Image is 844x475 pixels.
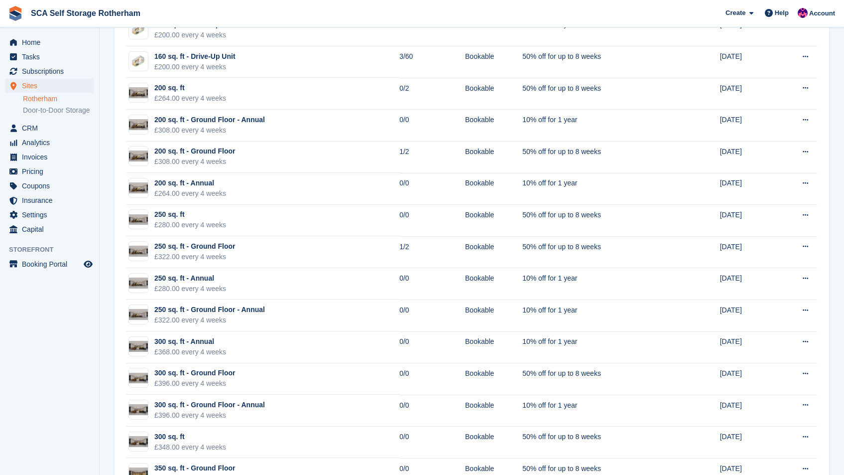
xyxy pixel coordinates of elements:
[720,142,776,173] td: [DATE]
[522,78,677,110] td: 50% off for up to 8 weeks
[465,236,522,268] td: Bookable
[129,119,148,130] img: 200%20SQ.FT.jpg
[129,87,148,98] img: 200%20SQ.FT.jpg
[5,179,94,193] a: menu
[720,427,776,459] td: [DATE]
[129,246,148,257] img: 250%20SQ.FT.jpg
[720,14,776,46] td: [DATE]
[5,164,94,178] a: menu
[22,179,82,193] span: Coupons
[154,146,236,157] div: 200 sq. ft - Ground Floor
[798,8,808,18] img: Sam Chapman
[465,363,522,395] td: Bookable
[399,78,465,110] td: 0/2
[154,463,236,474] div: 350 sq. ft - Ground Floor
[154,410,265,421] div: £396.00 every 4 weeks
[9,245,99,255] span: Storefront
[399,142,465,173] td: 1/2
[154,400,265,410] div: 300 sq. ft - Ground Floor - Annual
[720,300,776,331] td: [DATE]
[154,51,236,62] div: 160 sq. ft - Drive-Up Unit
[22,208,82,222] span: Settings
[129,182,148,193] img: 200%20SQ.FT.jpg
[5,150,94,164] a: menu
[465,46,522,78] td: Bookable
[5,121,94,135] a: menu
[5,79,94,93] a: menu
[154,62,236,72] div: £200.00 every 4 weeks
[154,220,226,230] div: £280.00 every 4 weeks
[154,336,226,347] div: 300 sq. ft - Annual
[154,273,226,284] div: 250 sq. ft - Annual
[22,50,82,64] span: Tasks
[775,8,789,18] span: Help
[399,110,465,142] td: 0/0
[465,110,522,142] td: Bookable
[399,46,465,78] td: 3/60
[5,193,94,207] a: menu
[465,78,522,110] td: Bookable
[129,151,148,161] img: 200%20SQ.FT.jpg
[399,14,465,46] td: 0/1
[522,205,677,237] td: 50% off for up to 8 weeks
[154,368,236,378] div: 300 sq. ft - Ground Floor
[399,427,465,459] td: 0/0
[22,150,82,164] span: Invoices
[720,78,776,110] td: [DATE]
[154,125,265,136] div: £308.00 every 4 weeks
[399,205,465,237] td: 0/0
[154,432,226,442] div: 300 sq. ft
[154,241,236,252] div: 250 sq. ft - Ground Floor
[720,236,776,268] td: [DATE]
[22,79,82,93] span: Sites
[154,30,265,40] div: £200.00 every 4 weeks
[522,363,677,395] td: 50% off for up to 8 weeks
[129,54,148,68] img: SCA-160sqft.jpg
[720,173,776,205] td: [DATE]
[5,222,94,236] a: menu
[465,427,522,459] td: Bookable
[154,188,226,199] div: £264.00 every 4 weeks
[720,395,776,427] td: [DATE]
[154,305,265,315] div: 250 sq. ft - Ground Floor - Annual
[154,115,265,125] div: 200 sq. ft - Ground Floor - Annual
[129,436,148,447] img: 300%20SQ.FT.jpg
[154,442,226,453] div: £348.00 every 4 weeks
[522,14,677,46] td: 10% off for 1 year
[22,35,82,49] span: Home
[399,268,465,300] td: 0/0
[522,427,677,459] td: 50% off for up to 8 weeks
[399,395,465,427] td: 0/0
[725,8,745,18] span: Create
[5,35,94,49] a: menu
[522,110,677,142] td: 10% off for 1 year
[399,363,465,395] td: 0/0
[129,214,148,225] img: 250%20SQ.FT.jpg
[720,205,776,237] td: [DATE]
[154,284,226,294] div: £280.00 every 4 weeks
[720,46,776,78] td: [DATE]
[154,209,226,220] div: 250 sq. ft
[399,331,465,363] td: 0/0
[399,236,465,268] td: 1/2
[129,23,148,36] img: SCA-160sqft.jpg
[522,331,677,363] td: 10% off for 1 year
[465,142,522,173] td: Bookable
[465,205,522,237] td: Bookable
[465,395,522,427] td: Bookable
[522,46,677,78] td: 50% off for up to 8 weeks
[129,404,148,415] img: 300%20SQ.FT.jpg
[23,94,94,104] a: Rotherham
[154,378,236,389] div: £396.00 every 4 weeks
[22,64,82,78] span: Subscriptions
[154,178,226,188] div: 200 sq. ft - Annual
[522,173,677,205] td: 10% off for 1 year
[154,93,226,104] div: £264.00 every 4 weeks
[522,142,677,173] td: 50% off for up to 8 weeks
[22,257,82,271] span: Booking Portal
[5,208,94,222] a: menu
[720,331,776,363] td: [DATE]
[129,278,148,289] img: 250%20SQ.FT.jpg
[129,373,148,384] img: 300%20SQ.FT.jpg
[465,300,522,331] td: Bookable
